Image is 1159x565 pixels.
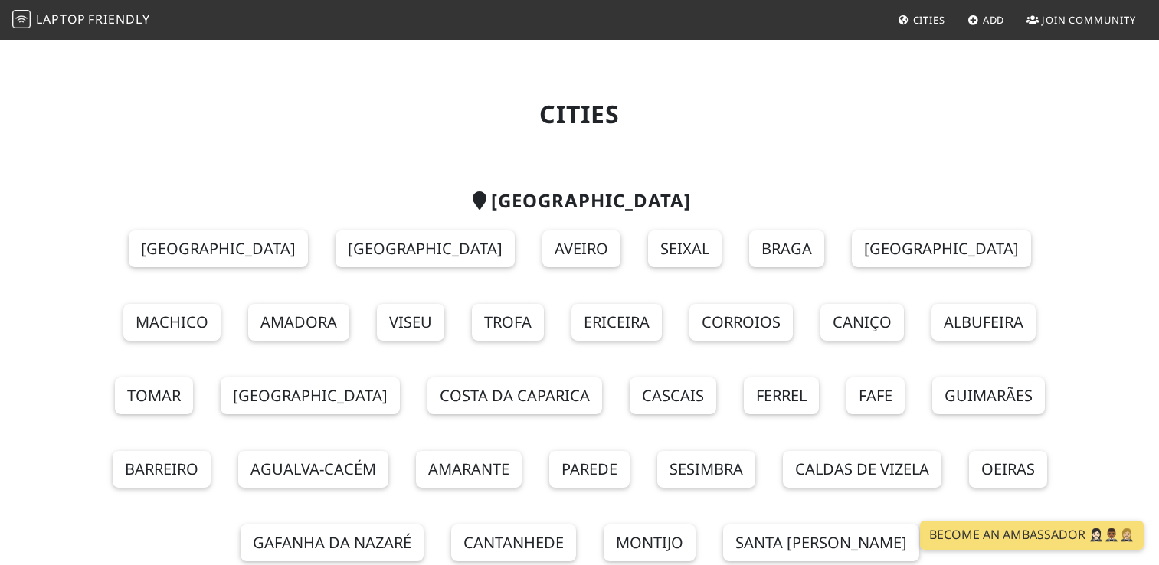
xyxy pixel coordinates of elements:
[542,230,620,267] a: Aveiro
[377,304,444,341] a: Viseu
[983,13,1005,27] span: Add
[549,451,630,488] a: Parede
[36,11,86,28] span: Laptop
[648,230,722,267] a: Seixal
[416,451,522,488] a: Amarante
[427,377,602,414] a: Costa da Caparica
[892,6,951,34] a: Cities
[83,190,1076,212] h2: [GEOGRAPHIC_DATA]
[961,6,1011,34] a: Add
[932,377,1045,414] a: Guimarães
[472,304,544,341] a: Trofa
[1042,13,1136,27] span: Join Community
[88,11,149,28] span: Friendly
[852,230,1031,267] a: [GEOGRAPHIC_DATA]
[12,10,31,28] img: LaptopFriendly
[241,524,424,561] a: Gafanha da Nazaré
[129,230,308,267] a: [GEOGRAPHIC_DATA]
[689,304,793,341] a: Corroios
[115,377,193,414] a: Tomar
[336,230,515,267] a: [GEOGRAPHIC_DATA]
[783,451,941,488] a: Caldas de Vizela
[221,377,400,414] a: [GEOGRAPHIC_DATA]
[920,521,1144,550] a: Become an Ambassador 🤵🏻‍♀️🤵🏾‍♂️🤵🏼‍♀️
[1020,6,1142,34] a: Join Community
[83,100,1076,129] h1: Cities
[113,451,211,488] a: Barreiro
[913,13,945,27] span: Cities
[630,377,716,414] a: Cascais
[723,524,919,561] a: Santa [PERSON_NAME]
[12,7,150,34] a: LaptopFriendly LaptopFriendly
[931,304,1036,341] a: Albufeira
[238,451,388,488] a: Agualva-Cacém
[820,304,904,341] a: Caniço
[248,304,349,341] a: Amadora
[123,304,221,341] a: Machico
[744,377,819,414] a: Ferrel
[657,451,755,488] a: Sesimbra
[451,524,576,561] a: Cantanhede
[846,377,905,414] a: Fafe
[749,230,824,267] a: Braga
[604,524,696,561] a: Montijo
[571,304,662,341] a: Ericeira
[969,451,1047,488] a: Oeiras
